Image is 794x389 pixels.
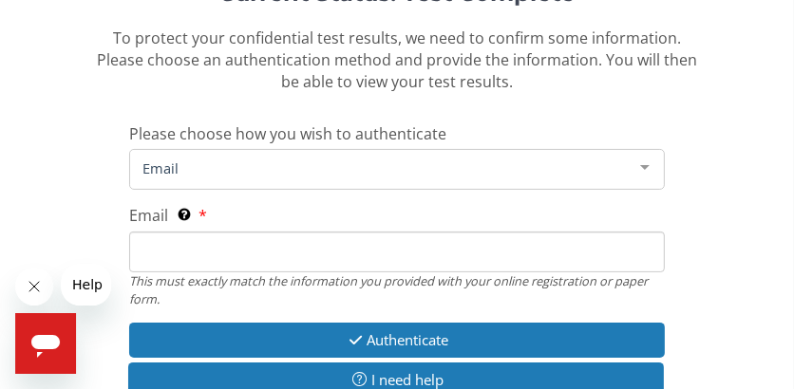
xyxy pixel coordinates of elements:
[61,264,111,306] iframe: Message from company
[129,205,168,226] span: Email
[97,28,697,92] span: To protect your confidential test results, we need to confirm some information. Please choose an ...
[129,123,446,144] span: Please choose how you wish to authenticate
[15,313,76,374] iframe: Button to launch messaging window
[129,323,665,358] button: Authenticate
[138,157,626,178] span: Email
[15,268,53,306] iframe: Close message
[129,272,665,307] div: This must exactly match the information you provided with your online registration or paper form.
